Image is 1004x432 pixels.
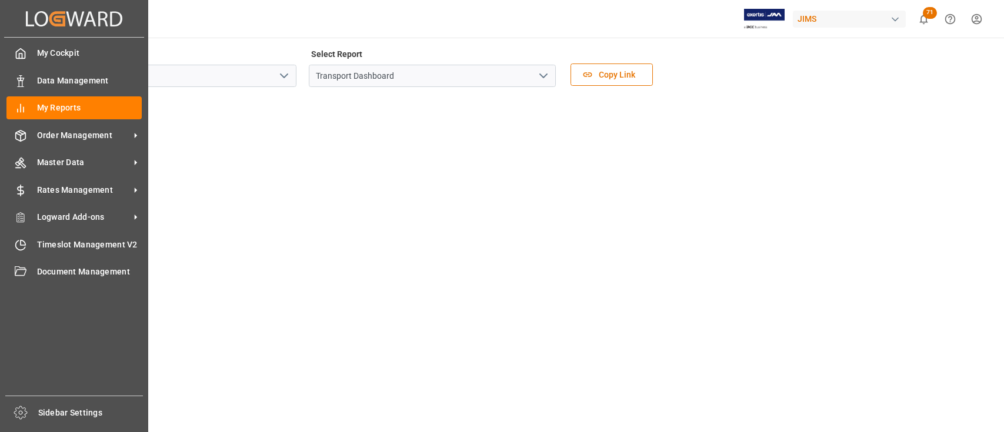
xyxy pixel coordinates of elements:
[37,156,130,169] span: Master Data
[593,69,641,81] span: Copy Link
[49,65,296,87] input: Type to search/select
[6,69,142,92] a: Data Management
[309,46,364,62] label: Select Report
[37,239,142,251] span: Timeslot Management V2
[37,47,142,59] span: My Cockpit
[793,11,906,28] div: JIMS
[37,102,142,114] span: My Reports
[6,260,142,283] a: Document Management
[6,42,142,65] a: My Cockpit
[571,63,653,86] button: Copy Link
[534,67,552,85] button: open menu
[37,129,130,142] span: Order Management
[37,266,142,278] span: Document Management
[309,65,556,87] input: Type to search/select
[937,6,963,32] button: Help Center
[6,233,142,256] a: Timeslot Management V2
[910,6,937,32] button: show 71 new notifications
[793,8,910,30] button: JIMS
[37,184,130,196] span: Rates Management
[6,96,142,119] a: My Reports
[275,67,292,85] button: open menu
[37,211,130,223] span: Logward Add-ons
[744,9,785,29] img: Exertis%20JAM%20-%20Email%20Logo.jpg_1722504956.jpg
[38,407,144,419] span: Sidebar Settings
[923,7,937,19] span: 71
[37,75,142,87] span: Data Management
